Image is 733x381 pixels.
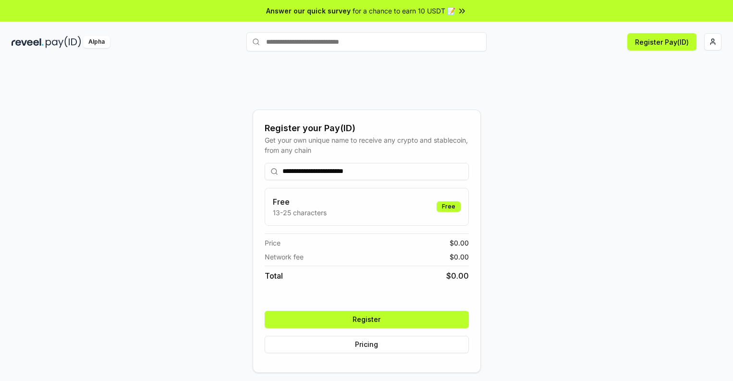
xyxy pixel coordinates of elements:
[265,311,469,328] button: Register
[265,122,469,135] div: Register your Pay(ID)
[265,336,469,353] button: Pricing
[353,6,455,16] span: for a chance to earn 10 USDT 📝
[265,252,304,262] span: Network fee
[450,238,469,248] span: $ 0.00
[273,208,327,218] p: 13-25 characters
[46,36,81,48] img: pay_id
[12,36,44,48] img: reveel_dark
[265,238,281,248] span: Price
[265,135,469,155] div: Get your own unique name to receive any crypto and stablecoin, from any chain
[627,33,696,50] button: Register Pay(ID)
[437,201,461,212] div: Free
[446,270,469,282] span: $ 0.00
[83,36,110,48] div: Alpha
[273,196,327,208] h3: Free
[450,252,469,262] span: $ 0.00
[265,270,283,282] span: Total
[266,6,351,16] span: Answer our quick survey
